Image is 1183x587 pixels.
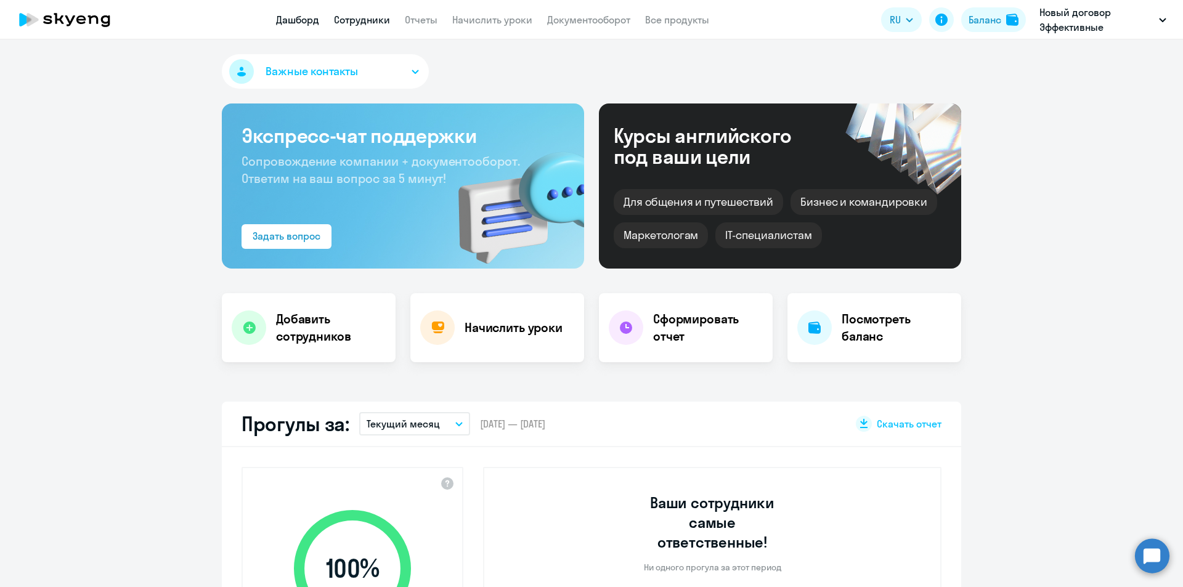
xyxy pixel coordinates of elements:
button: Важные контакты [222,54,429,89]
a: Отчеты [405,14,437,26]
div: IT-специалистам [715,222,821,248]
button: Текущий месяц [359,412,470,435]
button: Новый договор Эффективные Технологии, ЭФФЕКТИВНЫЕ ТЕХНОЛОГИИ, ООО [1033,5,1173,34]
h4: Начислить уроки [465,319,563,336]
a: Начислить уроки [452,14,532,26]
h4: Посмотреть баланс [842,310,951,345]
div: Курсы английского под ваши цели [614,125,824,167]
a: Сотрудники [334,14,390,26]
p: Новый договор Эффективные Технологии, ЭФФЕКТИВНЫЕ ТЕХНОЛОГИИ, ООО [1039,5,1154,34]
p: Текущий месяц [367,416,440,431]
h2: Прогулы за: [242,411,349,436]
span: Скачать отчет [877,417,941,431]
button: Балансbalance [961,7,1026,32]
div: Маркетологам [614,222,708,248]
span: Сопровождение компании + документооборот. Ответим на ваш вопрос за 5 минут! [242,153,520,186]
button: RU [881,7,922,32]
span: Важные контакты [266,63,358,79]
p: Ни одного прогула за этот период [644,562,781,573]
button: Задать вопрос [242,224,331,249]
img: bg-img [441,130,584,269]
span: RU [890,12,901,27]
h4: Сформировать отчет [653,310,763,345]
h3: Экспресс-чат поддержки [242,123,564,148]
a: Документооборот [547,14,630,26]
div: Задать вопрос [253,229,320,243]
span: 100 % [282,554,423,583]
h4: Добавить сотрудников [276,310,386,345]
a: Все продукты [645,14,709,26]
a: Дашборд [276,14,319,26]
span: [DATE] — [DATE] [480,417,545,431]
h3: Ваши сотрудники самые ответственные! [633,493,792,552]
div: Для общения и путешествий [614,189,783,215]
img: balance [1006,14,1018,26]
div: Бизнес и командировки [791,189,937,215]
div: Баланс [969,12,1001,27]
